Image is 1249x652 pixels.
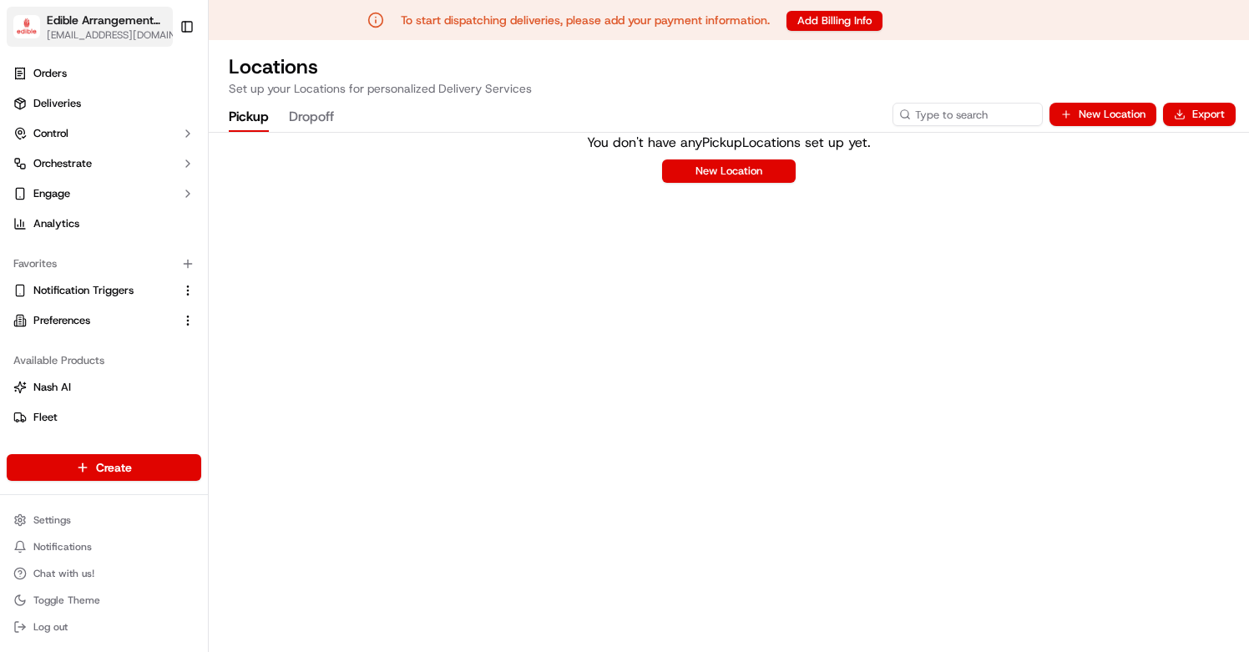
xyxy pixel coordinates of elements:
[96,459,132,476] span: Create
[13,15,40,39] img: Edible Arrangements - Louisville, KY
[7,374,201,401] button: Nash AI
[7,615,201,639] button: Log out
[289,104,334,132] button: Dropoff
[33,313,90,328] span: Preferences
[10,235,134,265] a: 📗Knowledge Base
[33,567,94,580] span: Chat with us!
[17,67,304,94] p: Welcome 👋
[7,90,201,117] a: Deliveries
[7,508,201,532] button: Settings
[17,159,47,190] img: 1736555255976-a54dd68f-1ca7-489b-9aae-adbdc363a1c4
[7,454,201,481] button: Create
[43,108,301,125] input: Got a question? Start typing here...
[33,410,58,425] span: Fleet
[786,11,882,31] button: Add Billing Info
[13,410,195,425] a: Fleet
[13,440,195,455] a: Promise
[7,277,201,304] button: Notification Triggers
[33,216,79,231] span: Analytics
[7,150,201,177] button: Orchestrate
[7,250,201,277] div: Favorites
[33,126,68,141] span: Control
[57,159,274,176] div: Start new chat
[7,120,201,147] button: Control
[13,283,174,298] a: Notification Triggers
[33,66,67,81] span: Orders
[662,159,796,183] button: New Location
[33,380,71,395] span: Nash AI
[401,12,770,28] p: To start dispatching deliveries, please add your payment information.
[1049,103,1156,126] button: New Location
[7,562,201,585] button: Chat with us!
[166,283,202,296] span: Pylon
[229,53,1229,80] h2: Locations
[57,176,211,190] div: We're available if you need us!
[47,28,183,42] button: [EMAIL_ADDRESS][DOMAIN_NAME]
[587,133,871,153] p: You don't have any Pickup Locations set up yet.
[33,242,128,259] span: Knowledge Base
[7,307,201,334] button: Preferences
[13,313,174,328] a: Preferences
[33,96,81,111] span: Deliveries
[284,164,304,184] button: Start new chat
[7,589,201,612] button: Toggle Theme
[7,535,201,558] button: Notifications
[33,513,71,527] span: Settings
[158,242,268,259] span: API Documentation
[7,60,201,87] a: Orders
[786,10,882,31] a: Add Billing Info
[229,104,269,132] button: Pickup
[134,235,275,265] a: 💻API Documentation
[7,347,201,374] div: Available Products
[7,404,201,431] button: Fleet
[7,434,201,461] button: Promise
[33,594,100,607] span: Toggle Theme
[33,156,92,171] span: Orchestrate
[33,186,70,201] span: Engage
[118,282,202,296] a: Powered byPylon
[1163,103,1236,126] button: Export
[229,80,1229,97] p: Set up your Locations for personalized Delivery Services
[47,12,164,28] button: Edible Arrangements - [GEOGRAPHIC_DATA], [GEOGRAPHIC_DATA]
[7,7,173,47] button: Edible Arrangements - Louisville, KYEdible Arrangements - [GEOGRAPHIC_DATA], [GEOGRAPHIC_DATA][EM...
[7,210,201,237] a: Analytics
[33,283,134,298] span: Notification Triggers
[13,380,195,395] a: Nash AI
[33,540,92,553] span: Notifications
[893,103,1043,126] input: Type to search
[17,17,50,50] img: Nash
[33,440,73,455] span: Promise
[141,244,154,257] div: 💻
[17,244,30,257] div: 📗
[33,620,68,634] span: Log out
[7,180,201,207] button: Engage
